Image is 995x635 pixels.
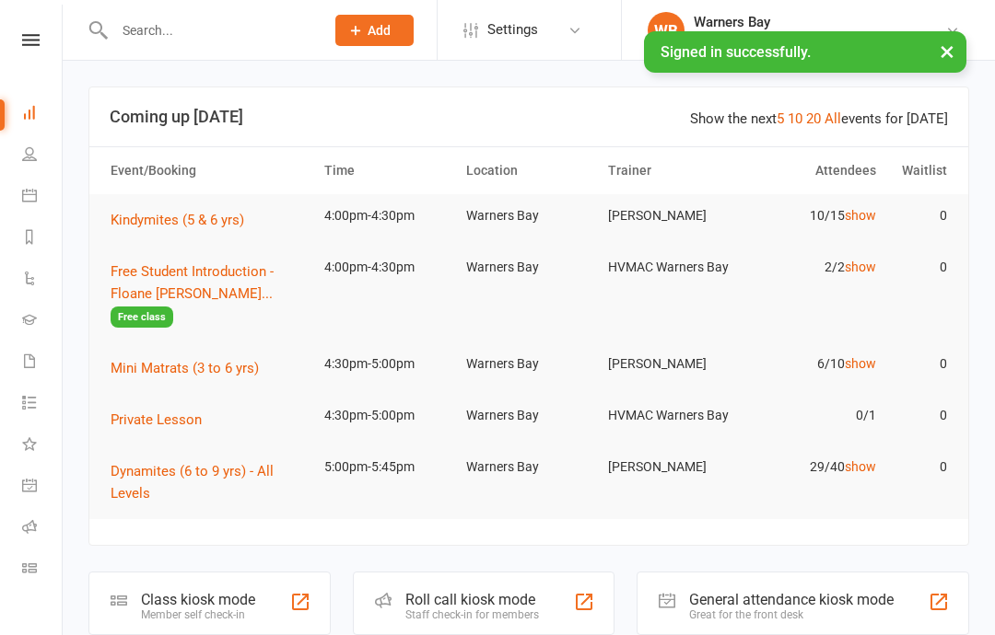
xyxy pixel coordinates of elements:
button: Mini Matrats (3 to 6 yrs) [111,357,272,379]
button: Private Lesson [111,409,215,431]
button: Free Student Introduction - Floane [PERSON_NAME]...Free class [111,260,308,328]
span: Kindymites (5 & 6 yrs) [111,212,244,228]
a: show [845,459,876,474]
a: Roll call kiosk mode [22,508,64,549]
div: Member self check-in [141,608,255,621]
a: People [22,135,64,177]
span: Mini Matrats (3 to 6 yrs) [111,360,259,376]
td: Warners Bay [458,394,600,437]
td: 4:30pm-5:00pm [316,394,458,437]
span: Add [368,23,391,38]
a: Calendar [22,177,64,218]
a: Reports [22,218,64,260]
button: Add [335,15,414,46]
td: 4:30pm-5:00pm [316,342,458,386]
th: Attendees [742,147,884,194]
div: Class kiosk mode [141,591,255,608]
td: 10/15 [742,194,884,237]
td: 0 [884,194,955,237]
div: Staff check-in for members [405,608,539,621]
th: Location [458,147,600,194]
td: 0 [884,246,955,289]
td: 0 [884,342,955,386]
a: show [845,356,876,371]
td: 6/10 [742,342,884,386]
input: Search... [109,17,311,43]
td: [PERSON_NAME] [600,342,742,386]
td: HVMAC Warners Bay [600,246,742,289]
td: HVMAC Warners Bay [600,394,742,437]
a: show [845,260,876,274]
th: Time [316,147,458,194]
a: 20 [806,110,821,127]
td: [PERSON_NAME] [600,445,742,489]
td: 4:00pm-4:30pm [316,194,458,237]
a: Class kiosk mode [22,549,64,591]
button: Dynamites (6 to 9 yrs) - All Levels [111,460,308,504]
td: 29/40 [742,445,884,489]
a: What's New [22,425,64,467]
div: WB [648,12,685,49]
span: Signed in successfully. [661,43,811,61]
div: [GEOGRAPHIC_DATA] [GEOGRAPHIC_DATA] [694,30,945,47]
td: Warners Bay [458,445,600,489]
span: Free Student Introduction - Floane [PERSON_NAME]... [111,263,274,302]
span: Private Lesson [111,411,202,428]
td: Warners Bay [458,342,600,386]
th: Event/Booking [102,147,316,194]
div: Roll call kiosk mode [405,591,539,608]
div: Great for the front desk [689,608,894,621]
span: Settings [487,9,538,51]
a: 5 [777,110,784,127]
span: Free class [111,306,173,328]
button: Kindymites (5 & 6 yrs) [111,209,257,231]
div: Warners Bay [694,14,945,30]
span: Dynamites (6 to 9 yrs) - All Levels [111,463,274,502]
td: 2/2 [742,246,884,289]
h3: Coming up [DATE] [110,108,948,126]
a: 10 [788,110,802,127]
a: General attendance kiosk mode [22,467,64,508]
td: 5:00pm-5:45pm [316,445,458,489]
div: Show the next events for [DATE] [690,108,948,130]
td: Warners Bay [458,246,600,289]
td: [PERSON_NAME] [600,194,742,237]
th: Waitlist [884,147,955,194]
a: All [825,110,841,127]
td: 0 [884,394,955,437]
button: × [931,31,964,71]
a: show [845,208,876,223]
td: 0 [884,445,955,489]
td: 0/1 [742,394,884,437]
td: Warners Bay [458,194,600,237]
th: Trainer [600,147,742,194]
td: 4:00pm-4:30pm [316,246,458,289]
a: Dashboard [22,94,64,135]
div: General attendance kiosk mode [689,591,894,608]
